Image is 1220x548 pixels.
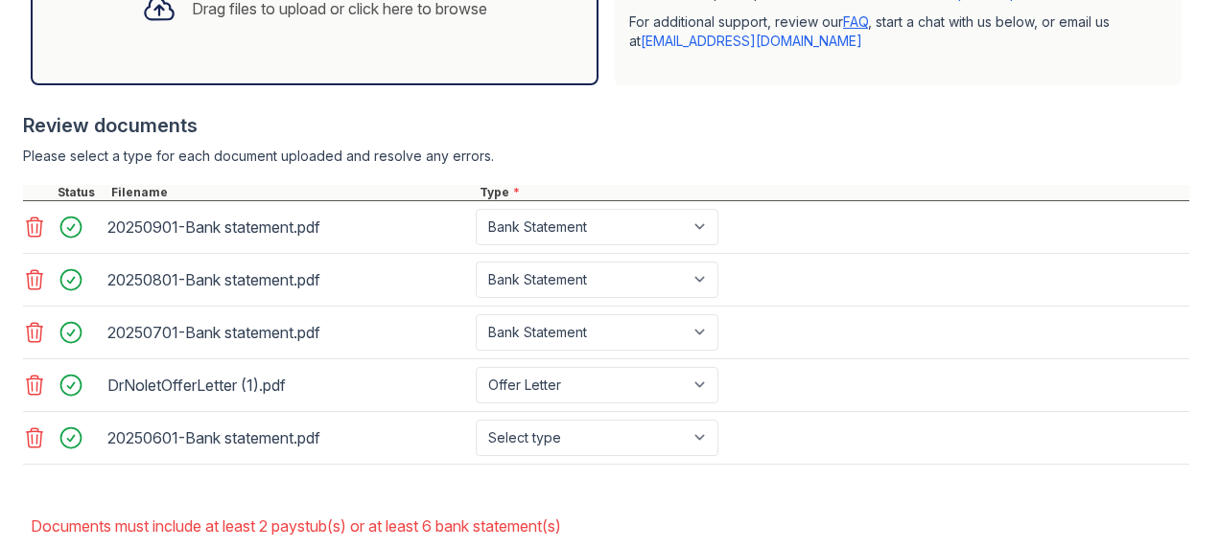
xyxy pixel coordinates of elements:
div: Please select a type for each document uploaded and resolve any errors. [23,147,1189,166]
li: Documents must include at least 2 paystub(s) or at least 6 bank statement(s) [31,507,1189,545]
div: Filename [107,185,476,200]
div: Review documents [23,112,1189,139]
a: FAQ [843,13,868,30]
div: 20250901-Bank statement.pdf [107,212,468,242]
div: DrNoletOfferLetter (1).pdf [107,370,468,400]
div: Type [476,185,1189,200]
div: 20250701-Bank statement.pdf [107,317,468,348]
a: [EMAIL_ADDRESS][DOMAIN_NAME] [641,33,862,49]
div: 20250801-Bank statement.pdf [107,264,468,295]
p: For additional support, review our , start a chat with us below, or email us at [629,12,1166,51]
div: Status [54,185,107,200]
div: 20250601-Bank statement.pdf [107,422,468,453]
